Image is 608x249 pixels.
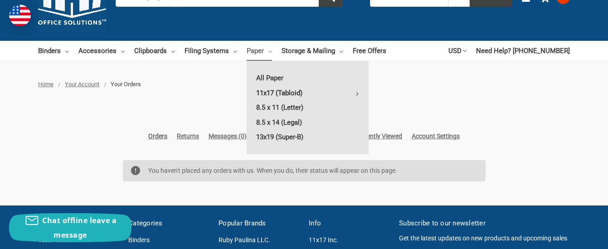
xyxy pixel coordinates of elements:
[412,132,460,141] a: Account Settings
[356,132,402,141] a: Recently Viewed
[219,236,270,244] a: Ruby Paulina LLC.
[9,213,131,242] button: Chat offline leave a message
[282,41,343,61] a: Storage & Mailing
[185,41,237,61] a: Filing Systems
[38,81,54,88] a: Home
[353,41,386,61] a: Free Offers
[148,132,167,141] a: Orders
[38,236,73,244] a: Testimonials
[247,115,369,130] a: 8.5 x 14 (Legal)
[219,218,299,229] h5: Popular Brands
[177,132,199,141] a: Returns
[209,132,247,141] a: Messages (0)
[399,218,570,229] h5: Subscribe to our newsletter
[399,234,570,243] p: Get the latest updates on new products and upcoming sales
[134,41,175,61] a: Clipboards
[78,41,125,61] a: Accessories
[247,86,369,100] a: 11x17 (Tabloid)
[38,41,69,61] a: Binders
[111,81,141,88] span: Your Orders
[128,236,150,244] a: Binders
[247,71,369,85] a: All Paper
[448,41,467,61] a: USD
[128,218,209,229] h5: Categories
[9,5,31,26] img: duty and tax information for United States
[123,101,486,120] h1: Orders
[476,41,570,61] a: Need Help? [PHONE_NUMBER]
[42,215,117,240] span: Chat offline leave a message
[65,81,99,88] a: Your Account
[247,100,369,115] a: 8.5 x 11 (Letter)
[247,41,272,61] a: Paper
[148,167,397,174] span: You haven't placed any orders with us. When you do, their status will appear on this page.
[247,130,369,144] a: 13x19 (Super-B)
[309,218,389,229] h5: Info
